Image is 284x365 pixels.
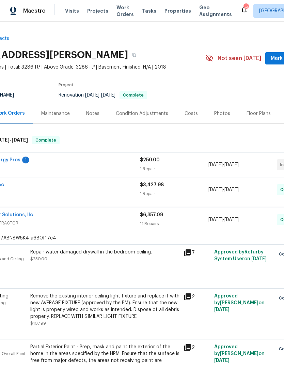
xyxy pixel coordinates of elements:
span: $250.00 [140,158,160,162]
span: Approved by Refurby System User on [214,250,267,261]
span: Approved by [PERSON_NAME] on [214,345,265,363]
div: 11 Repairs [140,220,208,227]
div: Condition Adjustments [116,110,168,117]
span: Approved by [PERSON_NAME] on [214,294,265,312]
span: Tasks [142,9,156,13]
div: 1 Repair [140,165,208,172]
span: Complete [120,93,146,97]
div: 1 Repair [140,190,208,197]
span: Geo Assignments [199,4,232,18]
div: 54 [243,4,248,11]
span: [DATE] [224,187,239,192]
div: 2 [184,344,210,352]
button: Copy Address [128,49,140,61]
span: [DATE] [101,93,115,98]
span: [DATE] [208,217,223,222]
div: Maintenance [41,110,70,117]
span: [DATE] [251,257,267,261]
span: Maestro [23,8,46,14]
span: [DATE] [214,358,230,363]
span: [DATE] [214,307,230,312]
span: $250.00 [30,257,47,261]
div: 1 [22,157,29,163]
span: [DATE] [224,217,239,222]
span: Project [59,83,74,87]
span: Complete [33,137,59,144]
div: 2 [184,293,210,301]
span: Renovation [59,93,147,98]
div: Repair water damaged drywall in the bedroom ceiling. [30,249,179,255]
div: Floor Plans [247,110,271,117]
div: Remove the existing interior ceiling light fixture and replace it with new AVERAGE FIXTURE (appro... [30,293,179,320]
span: - [208,216,239,223]
span: [DATE] [85,93,99,98]
span: [DATE] [224,162,239,167]
div: Notes [86,110,99,117]
span: Visits [65,8,79,14]
span: - [208,161,239,168]
span: [DATE] [12,137,28,142]
span: $107.99 [30,321,46,325]
span: [DATE] [208,162,223,167]
span: - [208,186,239,193]
span: $3,427.98 [140,182,164,187]
span: Work Orders [116,4,134,18]
span: Projects [87,8,108,14]
div: 7 [184,249,210,257]
div: Costs [185,110,198,117]
span: - [85,93,115,98]
span: Not seen [DATE] [218,55,261,62]
div: Photos [214,110,230,117]
span: $6,357.09 [140,213,163,217]
span: Properties [164,8,191,14]
span: [DATE] [208,187,223,192]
